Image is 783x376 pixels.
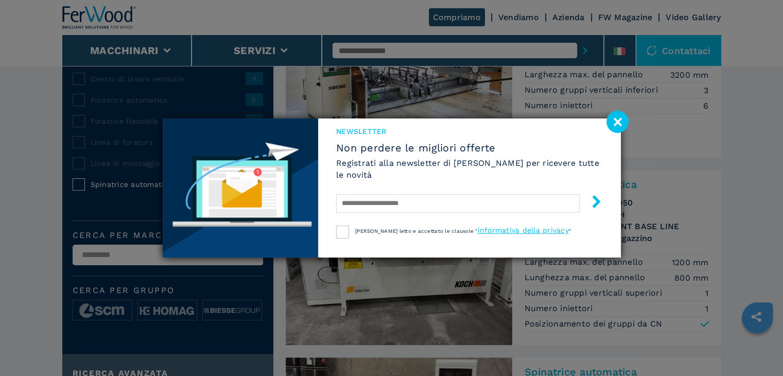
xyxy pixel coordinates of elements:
[336,157,602,181] h6: Registrati alla newsletter di [PERSON_NAME] per ricevere tutte le novità
[336,126,602,136] span: NEWSLETTER
[163,118,319,258] img: Newsletter image
[569,228,571,234] span: "
[355,228,477,234] span: [PERSON_NAME] letto e accettato le clausole "
[580,191,603,215] button: submit-button
[336,142,602,154] span: Non perdere le migliori offerte
[477,226,568,234] a: informativa della privacy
